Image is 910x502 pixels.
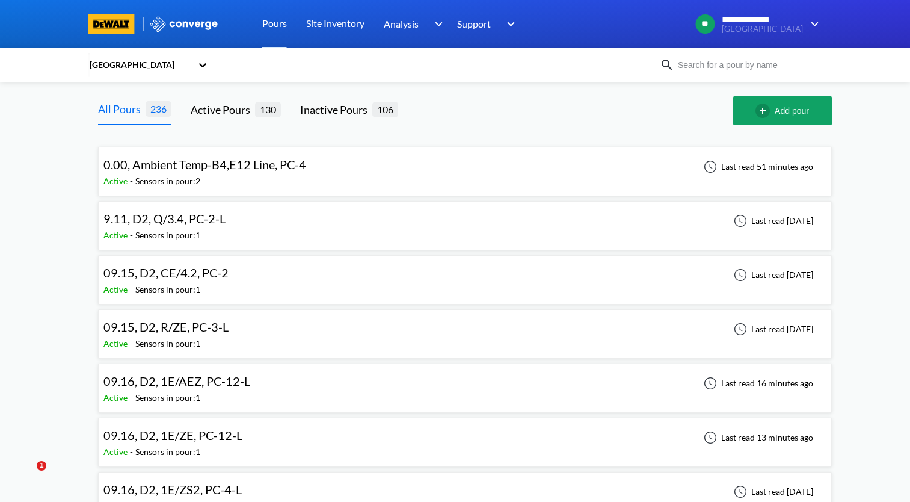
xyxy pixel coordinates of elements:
div: [GEOGRAPHIC_DATA] [88,58,192,72]
a: 09.15, D2, R/ZE, PC-3-LActive-Sensors in pour:1Last read [DATE] [98,323,832,333]
img: branding logo [88,14,135,34]
div: Last read 13 minutes ago [697,430,817,445]
div: Sensors in pour: 1 [135,391,200,404]
span: - [130,230,135,240]
input: Search for a pour by name [674,58,820,72]
span: Active [103,284,130,294]
iframe: Intercom live chat [12,461,41,490]
img: downArrow.svg [803,17,822,31]
span: - [130,176,135,186]
span: 9.11, D2, Q/3.4, PC-2-L [103,211,226,226]
img: icon-search.svg [660,58,674,72]
div: Active Pours [191,101,255,118]
span: Active [103,338,130,349]
div: Sensors in pour: 1 [135,229,200,242]
span: 09.16, D2, 1E/ZS2, PC-4-L [103,482,242,497]
div: Sensors in pour: 1 [135,337,200,350]
a: 09.16, D2, 1E/ZE, PC-12-LActive-Sensors in pour:1Last read 13 minutes ago [98,432,832,442]
div: Sensors in pour: 2 [135,175,200,188]
span: - [130,338,135,349]
span: - [130,447,135,457]
span: 236 [146,101,171,116]
span: 09.15, D2, R/ZE, PC-3-L [103,320,229,334]
div: Sensors in pour: 1 [135,445,200,459]
span: Active [103,230,130,240]
span: 106 [372,102,398,117]
span: - [130,284,135,294]
span: [GEOGRAPHIC_DATA] [722,25,803,34]
img: downArrow.svg [499,17,518,31]
div: Last read [DATE] [727,268,817,282]
span: 09.15, D2, CE/4.2, PC-2 [103,265,229,280]
div: All Pours [98,101,146,117]
div: Inactive Pours [300,101,372,118]
a: 09.15, D2, CE/4.2, PC-2Active-Sensors in pour:1Last read [DATE] [98,269,832,279]
span: Analysis [384,16,419,31]
a: branding logo [88,14,149,34]
button: Add pour [733,96,832,125]
span: 09.16, D2, 1E/AEZ, PC-12-L [103,374,250,388]
img: logo_ewhite.svg [149,16,219,32]
a: 09.16, D2, 1E/AEZ, PC-12-LActive-Sensors in pour:1Last read 16 minutes ago [98,377,832,388]
a: 9.11, D2, Q/3.4, PC-2-LActive-Sensors in pour:1Last read [DATE] [98,215,832,225]
div: Sensors in pour: 1 [135,283,200,296]
div: Last read 51 minutes ago [697,160,817,174]
div: Last read [DATE] [727,485,817,499]
img: add-circle-outline.svg [755,104,775,118]
span: 130 [255,102,281,117]
span: Active [103,176,130,186]
span: Support [457,16,491,31]
div: Last read [DATE] [727,322,817,336]
span: 0.00, Ambient Temp-B4,E12 Line, PC-4 [103,157,306,172]
a: 0.00, Ambient Temp-B4,E12 Line, PC-4Active-Sensors in pour:2Last read 51 minutes ago [98,161,832,171]
span: Active [103,392,130,403]
div: Last read 16 minutes ago [697,376,817,391]
span: 09.16, D2, 1E/ZE, PC-12-L [103,428,242,442]
div: Last read [DATE] [727,214,817,228]
a: 09.16, D2, 1E/ZS2, PC-4-LActive-Sensors in pour:1Last read [DATE] [98,486,832,496]
span: - [130,392,135,403]
span: 1 [37,461,46,471]
span: Active [103,447,130,457]
img: downArrow.svg [427,17,446,31]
